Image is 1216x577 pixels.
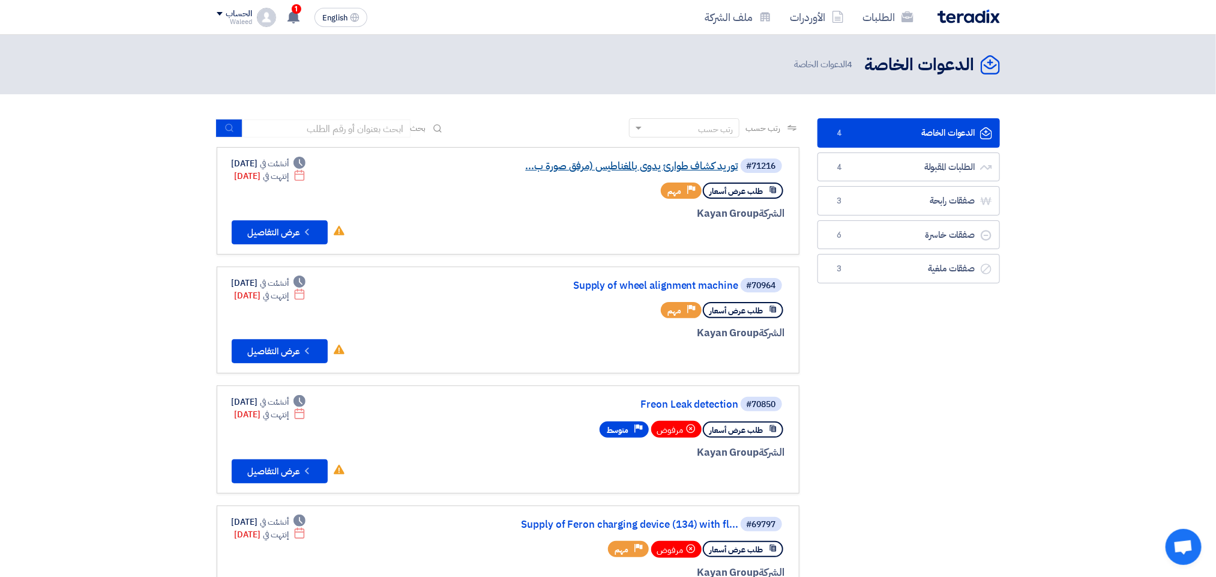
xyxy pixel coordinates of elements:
span: الشركة [759,325,784,340]
div: [DATE] [232,277,306,289]
div: Kayan Group [496,445,784,461]
div: Kayan Group [496,325,784,341]
h2: الدعوات الخاصة [865,53,975,77]
div: الحساب [226,9,252,19]
span: الشركة [759,206,784,221]
span: 4 [832,127,847,139]
span: 4 [847,58,853,71]
span: أنشئت في [260,277,289,289]
a: الطلبات المقبولة4 [817,153,1000,182]
a: الأوردرات [781,3,853,31]
span: 4 [832,162,847,174]
img: Teradix logo [938,10,1000,23]
button: عرض التفاصيل [232,220,328,244]
span: إنتهت في [263,408,289,421]
a: Supply of wheel alignment machine [498,280,738,291]
a: صفقات ملغية3 [817,254,1000,283]
span: مهم [615,544,629,555]
span: طلب عرض أسعار [710,424,763,436]
input: ابحث بعنوان أو رقم الطلب [242,119,411,137]
span: طلب عرض أسعار [710,544,763,555]
div: Kayan Group [496,206,784,222]
div: [DATE] [235,408,306,421]
a: صفقات رابحة3 [817,186,1000,216]
button: عرض التفاصيل [232,459,328,483]
a: Freon Leak detection [498,399,738,410]
div: رتب حسب [698,123,733,136]
span: طلب عرض أسعار [710,305,763,316]
span: 6 [832,229,847,241]
div: [DATE] [232,516,306,528]
button: English [315,8,367,27]
a: توريد كشاف طوارئ يدوى بالمغناطيس (مرفق صورة ب... [498,161,738,172]
span: 3 [832,195,847,207]
span: 1 [292,4,301,14]
span: English [322,14,348,22]
div: #71216 [747,162,776,171]
div: [DATE] [235,528,306,541]
div: مرفوض [651,421,702,438]
span: بحث [411,122,426,134]
a: الدعوات الخاصة4 [817,118,1000,148]
span: متوسط [607,424,629,436]
a: ملف الشركة [696,3,781,31]
span: إنتهت في [263,289,289,302]
img: profile_test.png [257,8,276,27]
div: Waleed [217,19,252,25]
div: [DATE] [235,289,306,302]
span: إنتهت في [263,528,289,541]
div: #70850 [747,400,776,409]
span: الشركة [759,445,784,460]
span: مهم [668,186,682,197]
span: أنشئت في [260,157,289,170]
span: أنشئت في [260,516,289,528]
span: رتب حسب [745,122,780,134]
span: أنشئت في [260,396,289,408]
a: Open chat [1166,529,1202,565]
span: مهم [668,305,682,316]
div: [DATE] [232,157,306,170]
span: الدعوات الخاصة [794,58,855,71]
div: [DATE] [232,396,306,408]
div: #70964 [747,282,776,290]
span: إنتهت في [263,170,289,183]
span: طلب عرض أسعار [710,186,763,197]
div: #69797 [747,521,776,529]
a: Supply of Feron charging device (134) with fl... [498,519,738,530]
div: مرفوض [651,541,702,558]
a: صفقات خاسرة6 [817,220,1000,250]
a: الطلبات [853,3,923,31]
button: عرض التفاصيل [232,339,328,363]
span: 3 [832,263,847,275]
div: [DATE] [235,170,306,183]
